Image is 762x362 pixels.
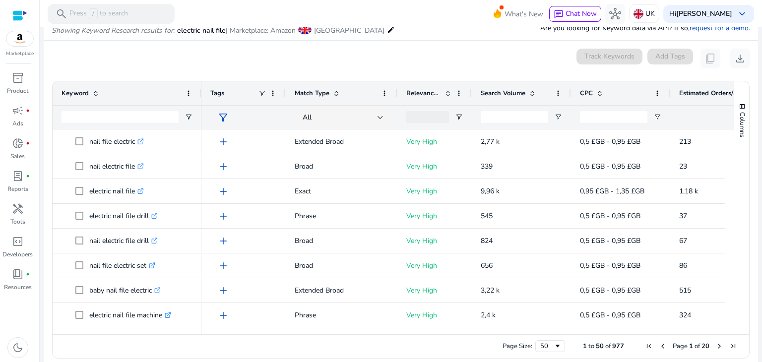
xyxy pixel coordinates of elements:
img: amazon.svg [6,31,33,46]
span: What's New [505,5,543,23]
button: hub [605,4,625,24]
span: 86 [679,261,687,270]
p: baby nail file electric [89,280,161,301]
p: Very High [406,305,463,325]
button: chatChat Now [549,6,601,22]
p: nail file electric [89,131,144,152]
span: 824 [481,236,493,245]
span: 324 [679,310,691,320]
p: electric nail file drill [89,206,158,226]
p: Marketplace [6,50,34,58]
span: book_4 [12,268,24,280]
span: add [217,136,229,148]
input: Search Volume Filter Input [481,111,548,123]
span: 37 [679,211,687,221]
span: 9,96 k [481,186,500,196]
span: keyboard_arrow_down [736,8,748,20]
div: Page Size [535,340,565,352]
span: 0,95 £GB - 1,35 £GB [580,186,644,196]
p: Extended Broad [295,280,388,301]
div: First Page [645,342,653,350]
span: hub [609,8,621,20]
p: nail electric file [89,156,144,177]
p: Tools [10,217,25,226]
div: Last Page [729,342,737,350]
p: Phrase [295,206,388,226]
span: Search Volume [481,89,525,98]
p: Broad [295,231,388,251]
span: 23 [679,162,687,171]
button: download [730,49,750,68]
span: All [303,113,312,122]
p: Phrase [295,305,388,325]
span: 656 [481,261,493,270]
span: fiber_manual_record [26,272,30,276]
span: 0,5 £GB - 0,95 £GB [580,236,640,245]
input: CPC Filter Input [580,111,647,123]
p: Hi [669,10,732,17]
span: 0,5 £GB - 0,95 £GB [580,261,640,270]
p: Sales [10,152,25,161]
div: Previous Page [659,342,667,350]
span: filter_alt [217,112,229,123]
span: 977 [612,342,624,351]
div: Page Size: [503,342,532,351]
p: electric nail file machine [89,305,171,325]
button: Open Filter Menu [455,113,463,121]
span: 0,5 £GB - 0,95 £GB [580,162,640,171]
span: lab_profile [12,170,24,182]
span: 339 [481,162,493,171]
img: uk.svg [634,9,643,19]
span: Tags [210,89,224,98]
button: Open Filter Menu [653,113,661,121]
span: handyman [12,203,24,215]
p: Very High [406,156,463,177]
span: download [734,53,746,64]
p: nail electric file drill [89,231,158,251]
span: fiber_manual_record [26,174,30,178]
p: Resources [4,283,32,292]
span: 0,5 £GB - 0,95 £GB [580,211,640,221]
p: Product [7,86,28,95]
p: Very High [406,131,463,152]
p: Broad [295,255,388,276]
span: code_blocks [12,236,24,247]
p: Very High [406,280,463,301]
p: nail file electric set [89,255,155,276]
span: add [217,210,229,222]
p: Reports [7,184,28,193]
span: chat [554,9,564,19]
p: Press to search [69,8,128,19]
span: | Marketplace: Amazon [226,26,296,35]
div: Next Page [715,342,723,350]
b: [PERSON_NAME] [676,9,732,18]
span: add [217,235,229,247]
span: 2,77 k [481,137,500,146]
span: Estimated Orders/Month [679,89,739,98]
span: CPC [580,89,593,98]
p: Ads [12,119,23,128]
span: Chat Now [566,9,597,18]
p: UK [645,5,655,22]
p: Very High [406,206,463,226]
span: electric nail file [177,26,226,35]
span: 0,5 £GB - 0,95 £GB [580,286,640,295]
span: 0,5 £GB - 0,95 £GB [580,137,640,146]
span: of [605,342,611,351]
span: add [217,285,229,297]
button: Open Filter Menu [185,113,192,121]
span: Relevance Score [406,89,441,98]
span: donut_small [12,137,24,149]
p: Broad [295,156,388,177]
span: add [217,260,229,272]
span: add [217,185,229,197]
span: 1 [583,342,587,351]
span: 0,5 £GB - 0,95 £GB [580,310,640,320]
p: Extended Broad [295,131,388,152]
span: 1 [689,342,693,351]
span: 1,18 k [679,186,698,196]
span: inventory_2 [12,72,24,84]
span: 67 [679,236,687,245]
span: 2,4 k [481,310,496,320]
p: Exact [295,181,388,201]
